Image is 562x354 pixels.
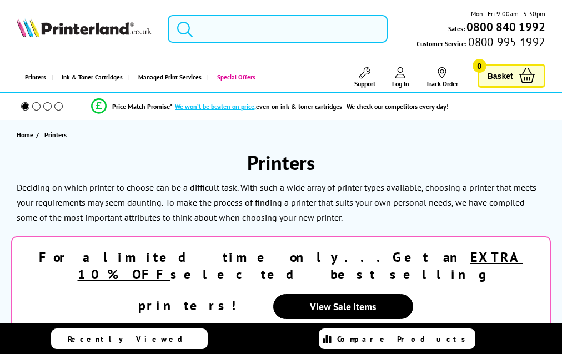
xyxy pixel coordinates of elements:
h1: Printers [11,149,551,176]
img: Printerland Logo [17,18,151,37]
div: - even on ink & toner cartridges - We check our competitors every day! [173,102,449,111]
a: Managed Print Services [128,63,207,92]
a: Basket 0 [478,64,545,88]
a: Support [354,67,375,88]
span: Log In [392,79,409,88]
p: To make the process of finding a printer that suits your own personal needs, we have compiled som... [17,197,525,223]
span: Customer Service: [417,37,545,49]
a: Track Order [426,67,458,88]
span: Ink & Toner Cartridges [62,63,123,92]
span: Price Match Promise* [112,102,173,111]
u: EXTRA 10% OFF [78,248,524,283]
span: We won’t be beaten on price, [175,102,256,111]
a: Log In [392,67,409,88]
a: Special Offers [207,63,261,92]
a: View Sale Items [273,294,413,319]
span: Basket [488,68,513,83]
a: Compare Products [319,328,475,349]
strong: For a limited time only...Get an selected best selling printers! [39,248,523,314]
p: Deciding on which printer to choose can be a difficult task. With such a wide array of printer ty... [17,182,536,208]
a: Home [17,129,36,141]
span: Compare Products [337,334,471,344]
a: Recently Viewed [51,328,208,349]
a: Ink & Toner Cartridges [52,63,128,92]
span: 0800 995 1992 [466,37,545,47]
span: Recently Viewed [68,334,194,344]
a: Printers [17,63,52,92]
li: modal_Promise [6,97,534,116]
span: 0 [473,59,486,73]
span: Mon - Fri 9:00am - 5:30pm [471,8,545,19]
a: Printerland Logo [17,18,151,39]
b: 0800 840 1992 [466,19,545,34]
a: 0800 840 1992 [465,22,545,32]
span: Sales: [448,23,465,34]
span: Support [354,79,375,88]
span: Printers [44,131,67,139]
